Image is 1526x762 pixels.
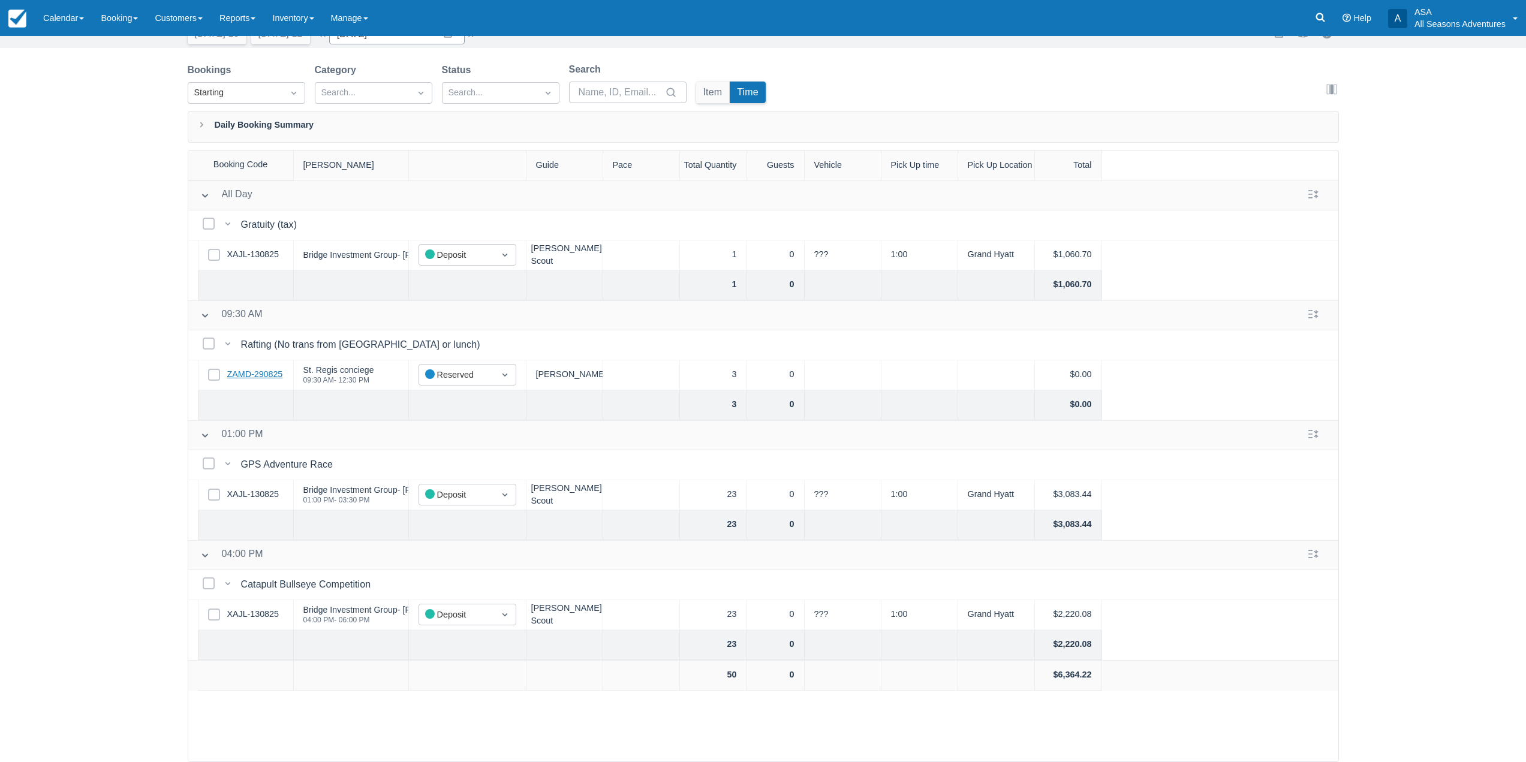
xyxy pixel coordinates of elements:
[1035,390,1102,420] div: $0.00
[747,270,805,300] div: 0
[499,609,511,621] span: Dropdown icon
[526,600,603,630] div: [PERSON_NAME], Scout
[881,150,958,180] div: Pick Up time
[747,510,805,540] div: 0
[1035,600,1102,630] div: $2,220.08
[241,457,338,472] div: GPS Adventure Race
[425,368,488,382] div: Reserved
[1414,18,1506,30] p: All Seasons Adventures
[188,111,1339,143] div: Daily Booking Summary
[1035,270,1102,300] div: $1,060.70
[442,63,476,77] label: Status
[1414,6,1506,18] p: ASA
[195,424,268,446] button: 01:00 PM
[1035,630,1102,660] div: $2,220.08
[499,489,511,501] span: Dropdown icon
[526,150,603,180] div: Guide
[195,305,267,326] button: 09:30 AM
[1035,480,1102,510] div: $3,083.44
[294,150,409,180] div: [PERSON_NAME]
[227,488,279,501] a: XAJL-130825
[805,150,881,180] div: Vehicle
[303,251,472,259] div: Bridge Investment Group- [PERSON_NAME]
[1035,150,1102,180] div: Total
[747,390,805,420] div: 0
[747,630,805,660] div: 0
[188,150,294,180] div: Booking Code
[747,240,805,270] div: 0
[730,82,766,103] button: Time
[195,544,268,566] button: 04:00 PM
[241,338,485,352] div: Rafting (No trans from [GEOGRAPHIC_DATA] or lunch)
[303,496,472,504] div: 01:00 PM - 03:30 PM
[1388,9,1407,28] div: A
[680,510,747,540] div: 23
[1343,14,1351,22] i: Help
[241,218,302,232] div: Gratuity (tax)
[526,480,603,510] div: [PERSON_NAME], Scout
[303,486,472,494] div: Bridge Investment Group- [PERSON_NAME]
[425,608,488,622] div: Deposit
[1035,240,1102,270] div: $1,060.70
[188,63,236,77] label: Bookings
[425,248,488,262] div: Deposit
[315,63,361,77] label: Category
[526,240,603,270] div: [PERSON_NAME], Scout
[1353,13,1371,23] span: Help
[747,480,805,510] div: 0
[958,240,1035,270] div: Grand Hyatt
[227,248,279,261] a: XAJL-130825
[805,600,881,630] div: ???
[499,369,511,381] span: Dropdown icon
[303,377,374,384] div: 09:30 AM - 12:30 PM
[680,390,747,420] div: 3
[680,661,747,691] div: 50
[805,240,881,270] div: ???
[747,661,805,691] div: 0
[303,616,472,624] div: 04:00 PM - 06:00 PM
[288,87,300,99] span: Dropdown icon
[680,150,747,180] div: Total Quantity
[805,480,881,510] div: ???
[1035,360,1102,390] div: $0.00
[603,150,680,180] div: Pace
[8,10,26,28] img: checkfront-main-nav-mini-logo.png
[680,240,747,270] div: 1
[881,240,958,270] div: 1:00
[747,600,805,630] div: 0
[195,185,257,206] button: All Day
[499,249,511,261] span: Dropdown icon
[227,608,279,621] a: XAJL-130825
[303,606,472,614] div: Bridge Investment Group- [PERSON_NAME]
[881,480,958,510] div: 1:00
[747,360,805,390] div: 0
[680,360,747,390] div: 3
[241,577,376,592] div: Catapult Bullseye Competition
[958,600,1035,630] div: Grand Hyatt
[958,150,1035,180] div: Pick Up Location
[747,150,805,180] div: Guests
[881,600,958,630] div: 1:00
[227,368,283,381] a: ZAMD-290825
[526,360,603,390] div: [PERSON_NAME]
[425,488,488,502] div: Deposit
[569,62,606,77] label: Search
[1035,661,1102,691] div: $6,364.22
[680,480,747,510] div: 23
[194,86,277,100] div: Starting
[680,600,747,630] div: 23
[303,366,374,374] div: St. Regis conciege
[958,480,1035,510] div: Grand Hyatt
[1035,510,1102,540] div: $3,083.44
[680,630,747,660] div: 23
[680,270,747,300] div: 1
[579,82,663,103] input: Name, ID, Email...
[542,87,554,99] span: Dropdown icon
[415,87,427,99] span: Dropdown icon
[696,82,730,103] button: Item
